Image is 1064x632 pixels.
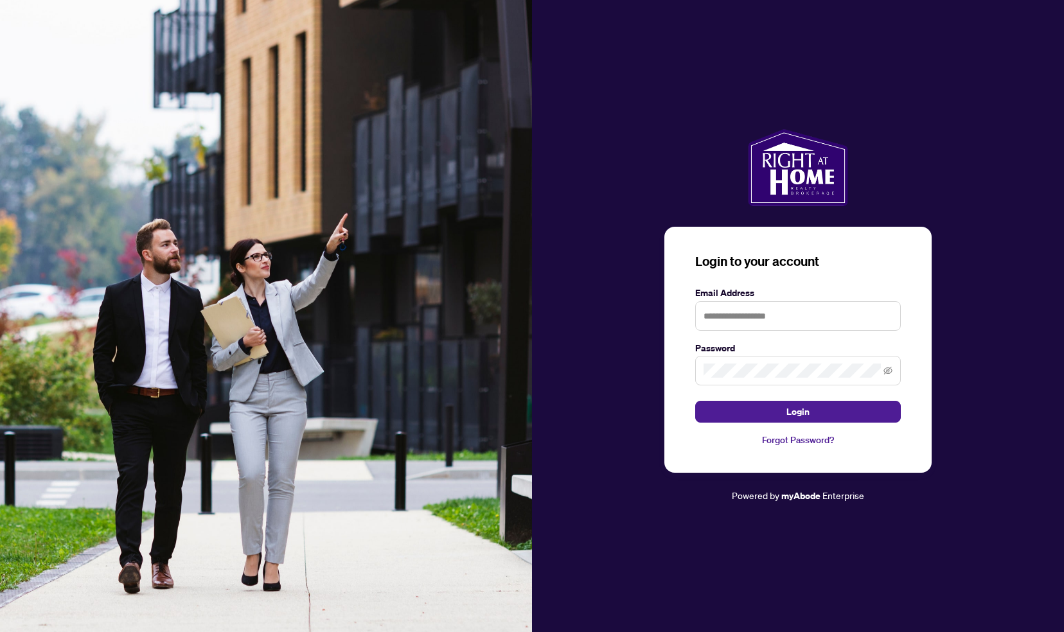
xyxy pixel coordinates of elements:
a: Forgot Password? [695,433,901,447]
a: myAbode [781,489,820,503]
button: Login [695,401,901,423]
h3: Login to your account [695,252,901,270]
span: eye-invisible [883,366,892,375]
span: Powered by [732,489,779,501]
img: ma-logo [748,129,847,206]
span: Login [786,401,810,422]
span: Enterprise [822,489,864,501]
label: Email Address [695,286,901,300]
label: Password [695,341,901,355]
